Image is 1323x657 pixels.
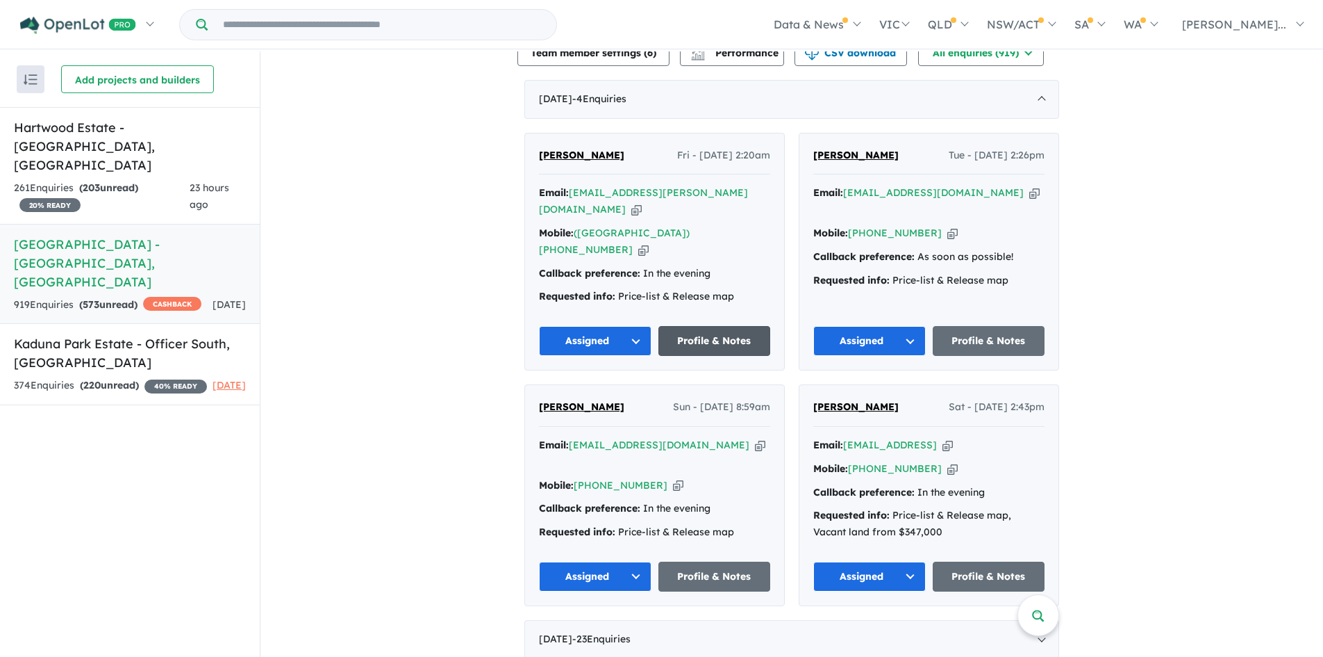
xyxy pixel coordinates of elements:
[813,147,899,164] a: [PERSON_NAME]
[539,526,615,538] strong: Requested info:
[813,399,899,416] a: [PERSON_NAME]
[813,249,1045,266] div: As soon as possible!
[813,439,843,451] strong: Email:
[1182,17,1286,31] span: [PERSON_NAME]...
[539,501,770,517] div: In the evening
[843,439,937,451] a: [EMAIL_ADDRESS]
[647,47,653,59] span: 6
[813,250,915,263] strong: Callback preference:
[539,186,569,199] strong: Email:
[539,326,651,356] button: Assigned
[143,297,201,311] span: CASHBACK
[843,186,1024,199] a: [EMAIL_ADDRESS][DOMAIN_NAME]
[83,298,99,311] span: 573
[658,562,771,592] a: Profile & Notes
[539,502,640,514] strong: Callback preference:
[918,38,1044,66] button: All enquiries (919)
[1029,186,1040,200] button: Copy
[539,562,651,592] button: Assigned
[631,202,642,217] button: Copy
[693,47,779,59] span: Performance
[14,118,246,175] h5: Hartwood Estate - [GEOGRAPHIC_DATA] , [GEOGRAPHIC_DATA]
[539,289,770,305] div: Price-list & Release map
[539,290,615,302] strong: Requested info:
[813,508,1045,541] div: Price-list & Release map, Vacant land from $347,000
[574,479,667,492] a: [PHONE_NUMBER]
[805,47,819,60] img: download icon
[658,326,771,356] a: Profile & Notes
[813,227,848,239] strong: Mobile:
[755,438,765,453] button: Copy
[79,298,138,311] strong: ( unread)
[813,462,848,475] strong: Mobile:
[213,298,246,311] span: [DATE]
[14,235,246,291] h5: [GEOGRAPHIC_DATA] - [GEOGRAPHIC_DATA] , [GEOGRAPHIC_DATA]
[848,462,942,475] a: [PHONE_NUMBER]
[539,439,569,451] strong: Email:
[539,479,574,492] strong: Mobile:
[539,149,624,161] span: [PERSON_NAME]
[813,149,899,161] span: [PERSON_NAME]
[79,181,138,194] strong: ( unread)
[813,326,926,356] button: Assigned
[813,509,890,521] strong: Requested info:
[14,180,190,213] div: 261 Enquir ies
[813,186,843,199] strong: Email:
[83,379,101,391] span: 220
[942,438,953,453] button: Copy
[14,334,246,372] h5: Kaduna Park Estate - Officer South , [GEOGRAPHIC_DATA]
[539,267,640,279] strong: Callback preference:
[677,147,770,164] span: Fri - [DATE] 2:20am
[947,462,958,476] button: Copy
[539,227,574,239] strong: Mobile:
[539,186,748,216] a: [EMAIL_ADDRESS][PERSON_NAME][DOMAIN_NAME]
[517,38,669,66] button: Team member settings (6)
[83,181,100,194] span: 203
[61,65,214,93] button: Add projects and builders
[813,486,915,498] strong: Callback preference:
[848,227,942,239] a: [PHONE_NUMBER]
[638,243,649,257] button: Copy
[947,226,958,241] button: Copy
[144,380,207,394] span: 40 % READY
[80,379,139,391] strong: ( unread)
[691,51,705,60] img: bar-chart.svg
[572,633,631,645] span: - 23 Enquir ies
[673,478,683,493] button: Copy
[210,10,554,40] input: Try estate name, suburb, builder or developer
[572,92,626,105] span: - 4 Enquir ies
[539,227,690,256] a: ([GEOGRAPHIC_DATA])[PHONE_NUMBER]
[14,297,201,314] div: 919 Enquir ies
[213,379,246,391] span: [DATE]
[949,399,1045,416] span: Sat - [DATE] 2:43pm
[813,562,926,592] button: Assigned
[524,80,1059,119] div: [DATE]
[949,147,1045,164] span: Tue - [DATE] 2:26pm
[813,400,899,413] span: [PERSON_NAME]
[813,485,1045,501] div: In the evening
[539,147,624,164] a: [PERSON_NAME]
[24,74,38,85] img: sort.svg
[673,399,770,416] span: Sun - [DATE] 8:59am
[14,378,207,394] div: 374 Enquir ies
[539,266,770,282] div: In the evening
[19,198,81,212] span: 20 % READY
[539,524,770,541] div: Price-list & Release map
[569,439,749,451] a: [EMAIL_ADDRESS][DOMAIN_NAME]
[813,273,1045,289] div: Price-list & Release map
[813,274,890,286] strong: Requested info:
[20,17,136,34] img: Openlot PRO Logo White
[933,562,1045,592] a: Profile & Notes
[539,399,624,416] a: [PERSON_NAME]
[680,38,784,66] button: Performance
[933,326,1045,356] a: Profile & Notes
[190,181,229,211] span: 23 hours ago
[539,400,624,413] span: [PERSON_NAME]
[794,38,907,66] button: CSV download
